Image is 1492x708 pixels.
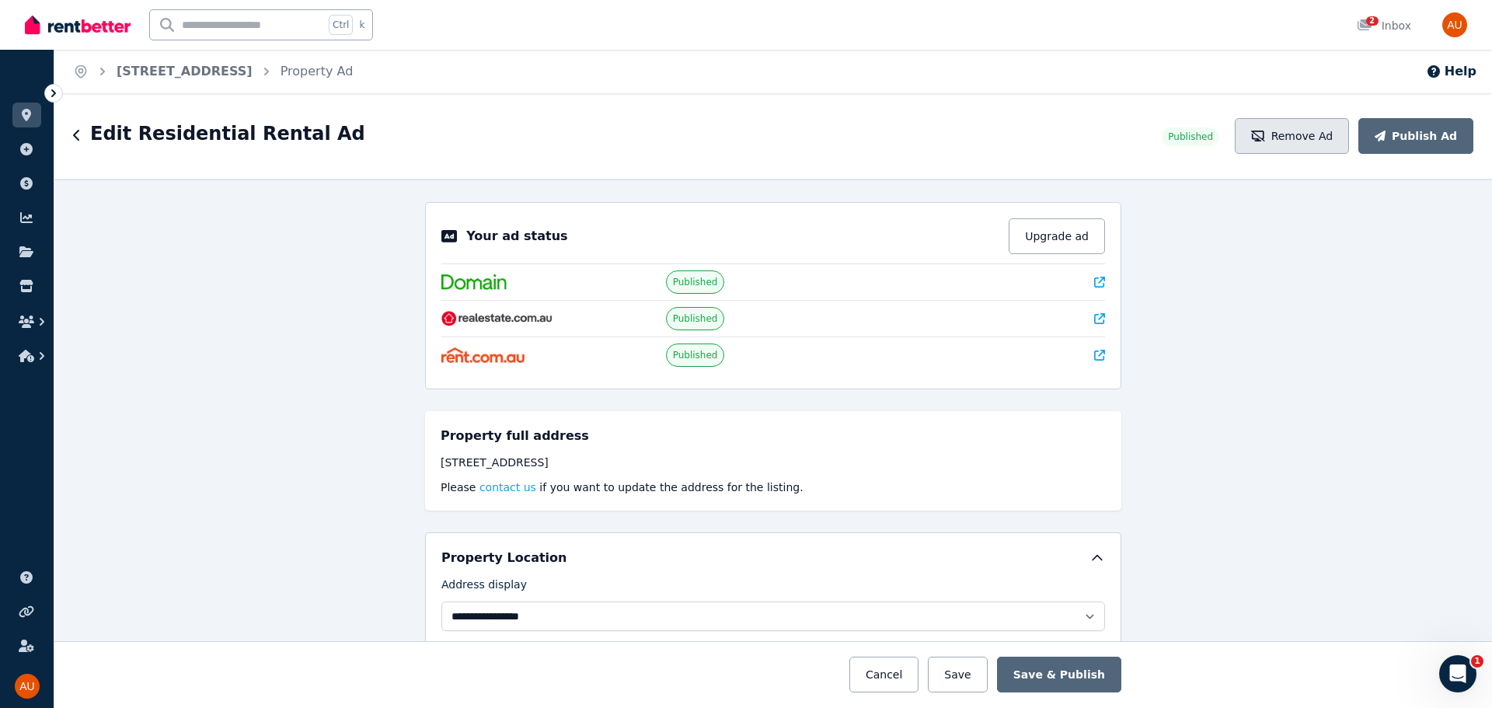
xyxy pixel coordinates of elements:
span: Published [673,276,718,288]
div: Inbox [1357,18,1411,33]
p: Your ad status [466,227,567,246]
img: Ash Uchil [15,674,40,699]
iframe: Intercom live chat [1439,655,1476,692]
span: k [359,19,364,31]
span: Published [673,349,718,361]
span: 2 [1366,16,1379,26]
span: Published [1168,131,1213,143]
button: Save & Publish [997,657,1121,692]
p: Please if you want to update the address for the listing. [441,480,1106,495]
button: contact us [479,480,536,495]
button: Help [1426,62,1476,81]
span: Ctrl [329,15,353,35]
div: [STREET_ADDRESS] [441,455,1106,470]
button: Cancel [849,657,919,692]
button: Upgrade ad [1009,218,1105,254]
button: Save [928,657,987,692]
button: Remove Ad [1235,118,1349,154]
h5: Property Location [441,549,566,567]
span: Published [673,312,718,325]
span: 1 [1471,655,1483,668]
h5: Property full address [441,427,589,445]
h1: Edit Residential Rental Ad [90,121,365,146]
img: Domain.com.au [441,274,507,290]
nav: Breadcrumb [54,50,371,93]
a: Property Ad [281,64,354,78]
label: Address display [441,577,527,598]
button: Publish Ad [1358,118,1473,154]
a: [STREET_ADDRESS] [117,64,253,78]
img: Ash Uchil [1442,12,1467,37]
img: Rent.com.au [441,347,525,363]
img: RealEstate.com.au [441,311,553,326]
img: RentBetter [25,13,131,37]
